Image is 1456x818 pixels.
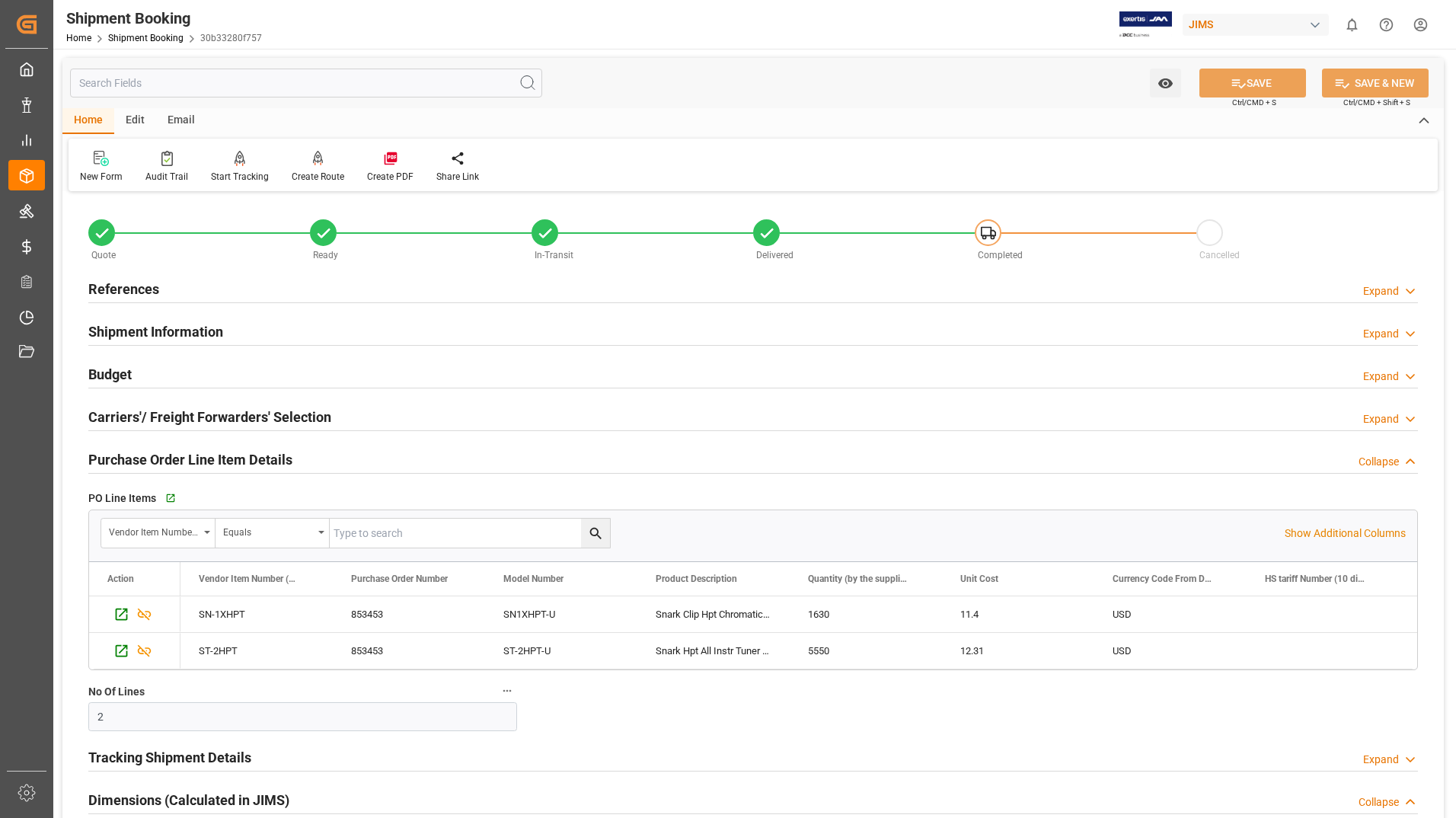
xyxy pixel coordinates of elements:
[333,596,485,632] div: 853453
[1232,97,1276,108] span: Ctrl/CMD + S
[180,596,333,632] div: SN-1XHPT
[1359,794,1399,810] div: Collapse
[497,681,517,701] button: No Of Lines
[1150,69,1181,97] button: open menu
[88,449,292,470] h2: Purchase Order Line Item Details
[108,33,184,43] a: Shipment Booking
[88,747,251,768] h2: Tracking Shipment Details
[351,574,448,584] span: Purchase Order Number
[960,574,998,584] span: Unit Cost
[80,170,123,184] div: New Form
[1199,69,1306,97] button: SAVE
[581,519,610,548] button: search button
[436,170,479,184] div: Share Link
[211,170,269,184] div: Start Tracking
[808,574,910,584] span: Quantity (by the supplier)
[89,596,180,633] div: Press SPACE to select this row.
[790,596,942,632] div: 1630
[1363,369,1399,385] div: Expand
[637,633,790,669] div: Snark Hpt All Instr Tuner R/S
[88,279,159,299] h2: References
[1119,11,1172,38] img: Exertis%20JAM%20-%20Email%20Logo.jpg_1722504956.jpg
[1359,454,1399,470] div: Collapse
[942,633,1094,669] div: 12.31
[292,170,344,184] div: Create Route
[107,574,134,584] div: Action
[637,596,790,632] div: Snark Clip Hpt Chromatic Tuner
[88,364,132,385] h2: Budget
[66,33,91,43] a: Home
[333,633,485,669] div: 853453
[535,250,573,260] span: In-Transit
[1343,97,1410,108] span: Ctrl/CMD + Shift + S
[1363,283,1399,299] div: Expand
[199,574,301,584] span: Vendor Item Number (By The Supplier)
[1094,596,1247,632] div: USD
[503,574,564,584] span: Model Number
[942,596,1094,632] div: 11.4
[330,519,610,548] input: Type to search
[88,790,289,810] h2: Dimensions (Calculated in JIMS)
[1199,250,1240,260] span: Cancelled
[978,250,1023,260] span: Completed
[91,250,116,260] span: Quote
[156,108,206,134] div: Email
[88,684,145,700] span: No Of Lines
[790,633,942,669] div: 5550
[1265,574,1367,584] span: HS tariff Number (10 digit classification code)
[485,633,637,669] div: ST-2HPT-U
[180,633,333,669] div: ST-2HPT
[1094,633,1247,669] div: USD
[1113,574,1215,584] span: Currency Code From Detail
[62,108,114,134] div: Home
[1183,14,1329,36] div: JIMS
[89,633,180,669] div: Press SPACE to select this row.
[367,170,413,184] div: Create PDF
[1285,526,1406,542] p: Show Additional Columns
[1335,8,1369,42] button: show 0 new notifications
[216,519,330,548] button: open menu
[313,250,338,260] span: Ready
[1369,8,1403,42] button: Help Center
[101,519,216,548] button: open menu
[756,250,793,260] span: Delivered
[1363,752,1399,768] div: Expand
[485,596,637,632] div: SN1XHPT-U
[1363,326,1399,342] div: Expand
[223,522,313,539] div: Equals
[656,574,737,584] span: Product Description
[1183,10,1335,39] button: JIMS
[88,321,223,342] h2: Shipment Information
[88,490,156,506] span: PO Line Items
[88,407,331,427] h2: Carriers'/ Freight Forwarders' Selection
[1363,411,1399,427] div: Expand
[66,7,262,30] div: Shipment Booking
[114,108,156,134] div: Edit
[1322,69,1429,97] button: SAVE & NEW
[109,522,199,539] div: Vendor Item Number (By The Supplier)
[145,170,188,184] div: Audit Trail
[70,69,542,97] input: Search Fields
